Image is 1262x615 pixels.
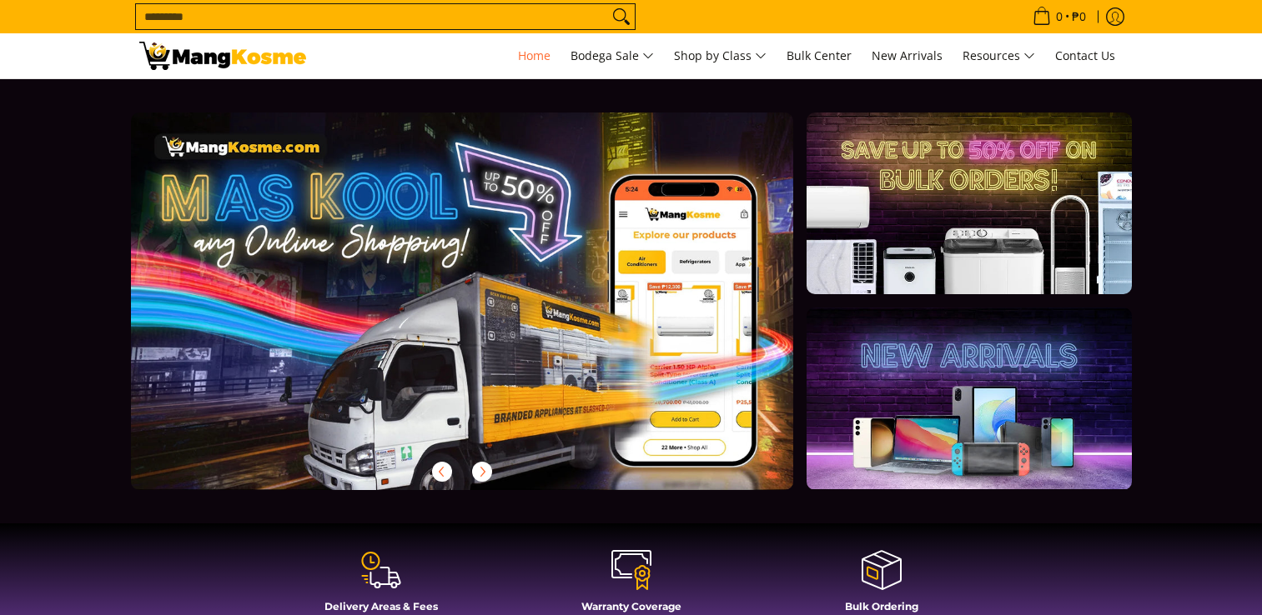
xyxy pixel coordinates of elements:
span: Resources [963,46,1035,67]
a: Shop by Class [666,33,775,78]
span: ₱0 [1069,11,1089,22]
h4: Delivery Areas & Fees [264,600,498,612]
span: • [1028,7,1091,26]
a: Bulk Center [778,33,860,78]
span: 0 [1053,11,1065,22]
span: Shop by Class [674,46,767,67]
nav: Main Menu [323,33,1124,78]
img: Mang Kosme: Your Home Appliances Warehouse Sale Partner! [139,42,306,70]
a: Resources [954,33,1043,78]
a: Contact Us [1047,33,1124,78]
a: Home [510,33,559,78]
a: New Arrivals [863,33,951,78]
button: Next [464,453,500,490]
button: Search [608,4,635,29]
h4: Warranty Coverage [515,600,748,612]
span: Home [518,47,551,63]
a: Bodega Sale [562,33,662,78]
span: Contact Us [1055,47,1115,63]
span: New Arrivals [872,47,943,63]
button: Previous [424,453,460,490]
a: More [131,112,847,517]
span: Bodega Sale [571,46,654,67]
h4: Bulk Ordering [765,600,998,612]
span: Bulk Center [787,47,852,63]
